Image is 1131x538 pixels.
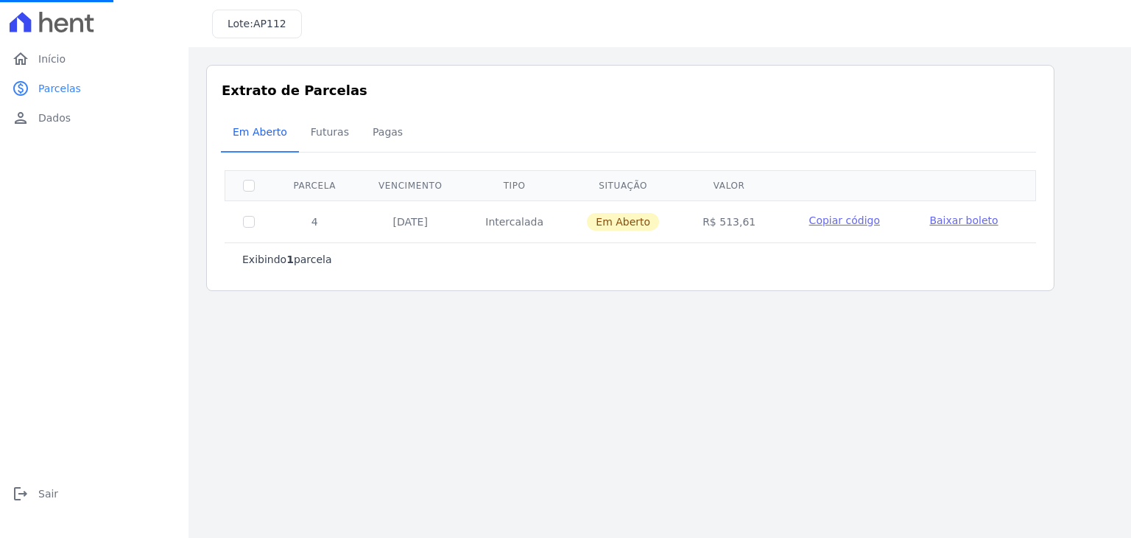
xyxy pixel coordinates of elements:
span: Parcelas [38,81,81,96]
span: Baixar boleto [929,214,998,226]
td: [DATE] [357,200,465,242]
th: Tipo [464,170,565,200]
span: AP112 [253,18,286,29]
th: Valor [681,170,777,200]
button: Copiar código [794,213,894,228]
p: Exibindo parcela [242,252,332,267]
th: Vencimento [357,170,465,200]
span: Copiar código [809,214,880,226]
td: R$ 513,61 [681,200,777,242]
b: 1 [286,254,294,265]
a: personDados [6,103,183,133]
a: Futuras [299,114,361,153]
h3: Lote: [228,16,286,32]
i: logout [12,485,29,503]
span: Futuras [302,117,358,147]
span: Sair [38,486,58,501]
a: logoutSair [6,479,183,509]
a: Baixar boleto [929,213,998,228]
h3: Extrato de Parcelas [222,80,1039,100]
a: homeInício [6,44,183,74]
th: Parcela [272,170,357,200]
span: Pagas [364,117,412,147]
a: Pagas [361,114,415,153]
a: Em Aberto [221,114,299,153]
span: Início [38,52,66,66]
span: Em Aberto [587,213,659,231]
span: Dados [38,111,71,125]
td: 4 [272,200,357,242]
a: paidParcelas [6,74,183,103]
i: paid [12,80,29,97]
i: home [12,50,29,68]
td: Intercalada [464,200,565,242]
i: person [12,109,29,127]
th: Situação [565,170,681,200]
span: Em Aberto [224,117,296,147]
